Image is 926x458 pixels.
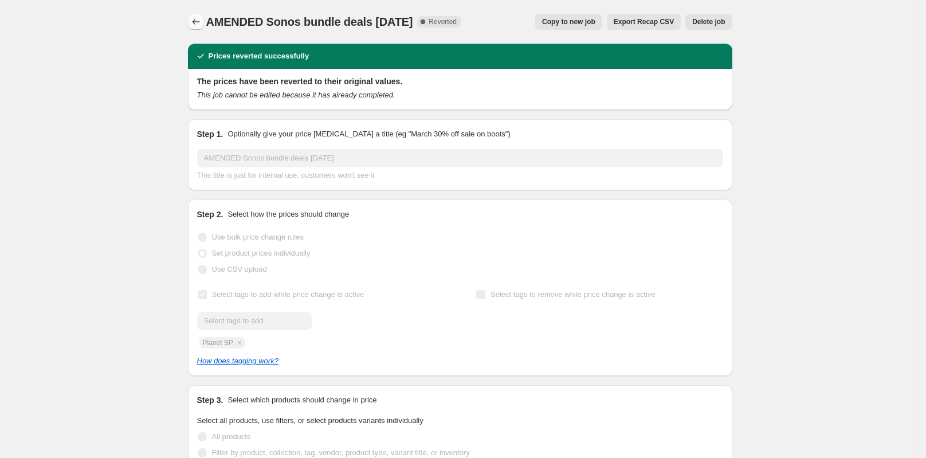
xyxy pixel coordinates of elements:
h2: Step 3. [197,394,223,406]
h2: The prices have been reverted to their original values. [197,76,723,87]
span: This title is just for internal use, customers won't see it [197,171,375,179]
span: Copy to new job [542,17,595,26]
span: Select tags to remove while price change is active [491,290,656,299]
span: Reverted [429,17,457,26]
p: Select which products should change in price [227,394,376,406]
span: Select all products, use filters, or select products variants individually [197,416,423,425]
span: Select tags to add while price change is active [212,290,364,299]
i: This job cannot be edited because it has already completed. [197,91,395,99]
h2: Step 1. [197,128,223,140]
p: Optionally give your price [MEDICAL_DATA] a title (eg "March 30% off sale on boots") [227,128,510,140]
span: Export Recap CSV [614,17,674,26]
button: Copy to new job [535,14,602,30]
span: Delete job [692,17,725,26]
button: Price change jobs [188,14,204,30]
span: AMENDED Sonos bundle deals [DATE] [206,15,413,28]
button: Delete job [685,14,732,30]
span: Filter by product, collection, tag, vendor, product type, variant title, or inventory [212,448,470,457]
span: All products [212,432,251,441]
h2: Step 2. [197,209,223,220]
input: Select tags to add [197,312,312,330]
h2: Prices reverted successfully [209,50,309,62]
a: How does tagging work? [197,357,278,365]
span: Use CSV upload [212,265,267,273]
input: 30% off holiday sale [197,149,723,167]
span: Set product prices individually [212,249,311,257]
p: Select how the prices should change [227,209,349,220]
button: Export Recap CSV [607,14,681,30]
span: Use bulk price change rules [212,233,304,241]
